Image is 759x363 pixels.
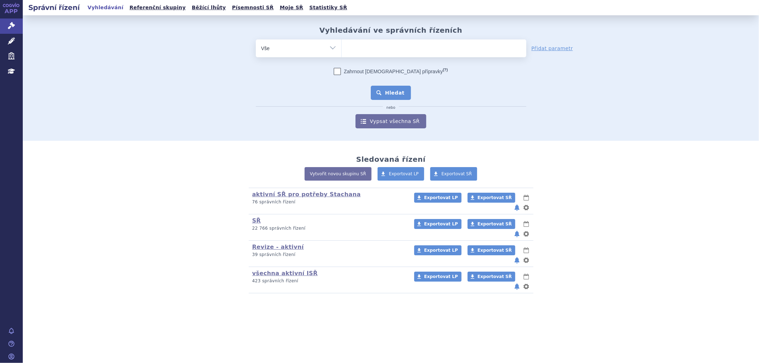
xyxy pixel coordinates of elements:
[478,248,512,253] span: Exportovat SŘ
[523,203,530,212] button: nastavení
[468,245,515,255] a: Exportovat SŘ
[523,230,530,238] button: nastavení
[424,274,458,279] span: Exportovat LP
[252,252,405,258] p: 39 správních řízení
[334,68,448,75] label: Zahrnout [DEMOGRAPHIC_DATA] přípravky
[252,217,261,224] a: SŘ
[252,191,361,198] a: aktivní SŘ pro potřeby Stachana
[252,199,405,205] p: 76 správních řízení
[430,167,478,181] a: Exportovat SŘ
[414,219,462,229] a: Exportovat LP
[513,230,521,238] button: notifikace
[513,282,521,291] button: notifikace
[523,246,530,255] button: lhůty
[389,171,419,176] span: Exportovat LP
[190,3,228,12] a: Běžící lhůty
[478,195,512,200] span: Exportovat SŘ
[478,274,512,279] span: Exportovat SŘ
[252,225,405,231] p: 22 766 správních řízení
[356,155,426,164] h2: Sledovaná řízení
[424,221,458,226] span: Exportovat LP
[383,106,399,110] i: nebo
[371,86,411,100] button: Hledat
[478,221,512,226] span: Exportovat SŘ
[85,3,126,12] a: Vyhledávání
[252,270,318,277] a: všechna aktivní ISŘ
[305,167,371,181] a: Vytvořit novou skupinu SŘ
[252,244,304,250] a: Revize - aktivní
[252,278,405,284] p: 423 správních řízení
[378,167,424,181] a: Exportovat LP
[513,256,521,265] button: notifikace
[523,220,530,228] button: lhůty
[278,3,305,12] a: Moje SŘ
[230,3,276,12] a: Písemnosti SŘ
[523,282,530,291] button: nastavení
[513,203,521,212] button: notifikace
[523,193,530,202] button: lhůty
[532,45,573,52] a: Přidat parametr
[127,3,188,12] a: Referenční skupiny
[424,195,458,200] span: Exportovat LP
[468,219,515,229] a: Exportovat SŘ
[442,171,472,176] span: Exportovat SŘ
[414,245,462,255] a: Exportovat LP
[320,26,463,34] h2: Vyhledávání ve správních řízeních
[424,248,458,253] span: Exportovat LP
[23,2,85,12] h2: Správní řízení
[523,256,530,265] button: nastavení
[414,193,462,203] a: Exportovat LP
[355,114,426,128] a: Vypsat všechna SŘ
[443,68,448,72] abbr: (?)
[307,3,349,12] a: Statistiky SŘ
[414,272,462,282] a: Exportovat LP
[523,272,530,281] button: lhůty
[468,272,515,282] a: Exportovat SŘ
[468,193,515,203] a: Exportovat SŘ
